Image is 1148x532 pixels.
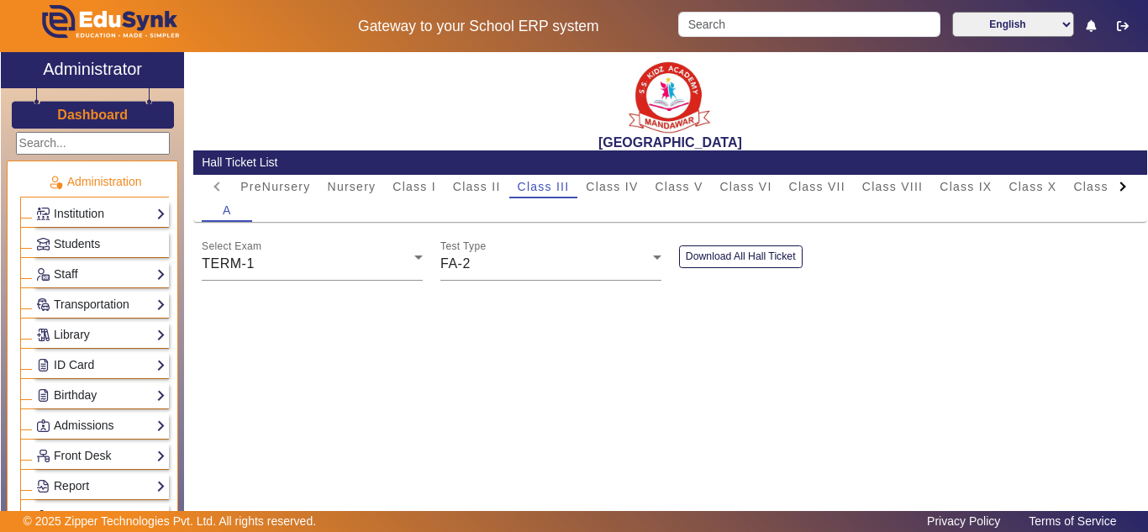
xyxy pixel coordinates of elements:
span: TERM-1 [202,256,255,271]
p: © 2025 Zipper Technologies Pvt. Ltd. All rights reserved. [24,513,317,530]
a: Privacy Policy [919,510,1008,532]
a: Terms of Service [1020,510,1124,532]
img: Inventory.png [37,510,50,523]
img: Students.png [37,238,50,250]
span: Class VIII [862,181,923,192]
span: Class XI [1073,181,1125,192]
div: Hall Ticket List [202,154,1138,171]
input: Search... [16,132,170,155]
a: Administrator [1,52,184,88]
span: Class V [655,181,703,192]
h5: Gateway to your School ERP system [297,18,661,35]
span: Class IX [940,181,992,192]
a: Inventory [36,507,166,526]
img: b9104f0a-387a-4379-b368-ffa933cda262 [628,56,712,134]
a: Students [36,234,166,254]
input: Search [678,12,940,37]
span: Nursery [328,181,377,192]
span: PreNursery [240,181,310,192]
p: Administration [20,173,169,191]
span: Class IV [586,181,638,192]
span: Inventory [54,509,103,523]
mat-label: Select Exam [202,241,261,252]
span: FA-2 [440,256,471,271]
mat-label: Test Type [440,241,487,252]
a: Dashboard [56,106,129,124]
button: Download All Hall Ticket [679,245,803,268]
span: Class VII [789,181,845,192]
span: Class III [518,181,570,192]
span: A [223,204,232,216]
span: Class VI [719,181,771,192]
h2: [GEOGRAPHIC_DATA] [193,134,1147,150]
span: Class X [1008,181,1056,192]
img: Administration.png [48,175,63,190]
span: Students [54,237,100,250]
span: Class II [453,181,501,192]
span: Class I [392,181,436,192]
h2: Administrator [43,59,142,79]
h3: Dashboard [57,107,128,123]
